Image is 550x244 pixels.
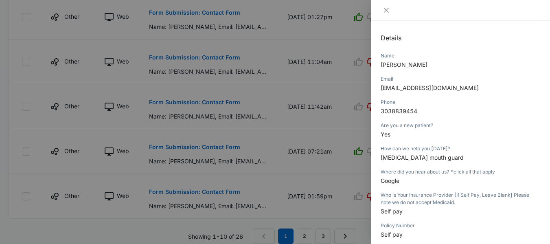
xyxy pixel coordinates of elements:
[381,99,540,106] div: Phone
[381,154,464,161] span: [MEDICAL_DATA] mouth guard
[381,222,540,229] div: Policy Number
[381,108,417,114] span: 3038839454
[381,33,540,43] h2: Details
[381,208,403,215] span: Self pay
[381,84,479,91] span: [EMAIL_ADDRESS][DOMAIN_NAME]
[381,61,427,68] span: [PERSON_NAME]
[381,7,392,14] button: Close
[381,52,540,59] div: Name
[381,145,540,152] div: How can we help you [DATE]?
[381,131,390,138] span: Yes
[383,7,390,13] span: close
[381,168,540,176] div: Where did you hear about us? *click all that apply
[381,75,540,83] div: Email
[381,191,540,206] div: Who is Your Insurance Provider [If Self Pay, Leave Blank] Please note we do not accept Medicaid.
[381,122,540,129] div: Are you a new patient?
[381,231,403,238] span: Self pay
[381,177,399,184] span: Google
